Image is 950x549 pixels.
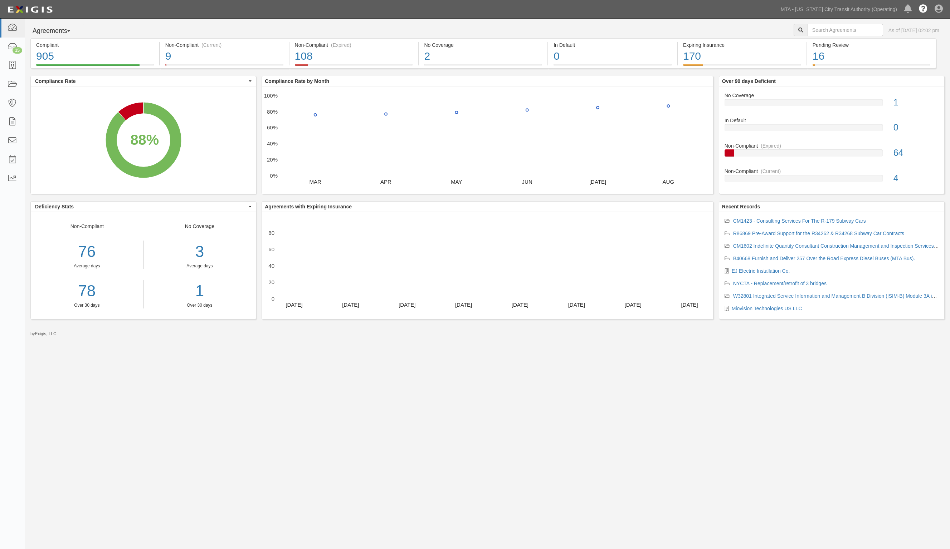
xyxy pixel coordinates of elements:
text: 20 [269,279,275,285]
text: 0% [270,172,278,178]
text: [DATE] [681,301,698,307]
text: [DATE] [286,301,303,307]
div: Non-Compliant (Current) [165,41,283,49]
a: Compliant905 [30,64,159,70]
b: Over 90 days Deficient [722,78,776,84]
img: logo-5460c22ac91f19d4615b14bd174203de0afe785f0fc80cf4dbbc73dc1793850b.png [5,3,55,16]
text: APR [380,178,391,184]
a: No Coverage1 [725,92,939,117]
a: No Coverage2 [419,64,547,70]
text: [DATE] [455,301,472,307]
a: CM1423 - Consulting Services For The R-179 Subway Cars [733,218,866,224]
small: by [30,331,57,337]
a: Miovision Technologies US LLC [732,306,802,311]
text: 80 [269,229,275,236]
div: Non-Compliant [719,142,944,149]
span: Compliance Rate [35,78,247,85]
div: Non-Compliant [719,168,944,175]
text: 40% [267,140,278,147]
div: No Coverage [424,41,542,49]
a: 1 [149,280,251,302]
div: As of [DATE] 02:02 pm [888,27,939,34]
i: Help Center - Complianz [919,5,927,14]
text: [DATE] [342,301,359,307]
a: Non-Compliant(Expired)108 [289,64,418,70]
text: [DATE] [512,301,528,307]
div: 16 [813,49,930,64]
button: Compliance Rate [31,76,256,86]
text: 80% [267,108,278,114]
text: 40 [269,262,275,268]
div: Non-Compliant [31,223,143,308]
text: 0 [272,295,274,301]
div: 170 [683,49,801,64]
a: In Default0 [725,117,939,142]
div: Non-Compliant (Expired) [295,41,413,49]
a: B40668 Furnish and Deliver 257 Over the Road Express Diesel Buses (MTA Bus). [733,256,915,261]
div: (Current) [201,41,221,49]
div: Average days [31,263,143,269]
div: 0 [888,121,944,134]
span: Deficiency Stats [35,203,247,210]
div: Pending Review [813,41,930,49]
b: Compliance Rate by Month [265,78,329,84]
div: Compliant [36,41,154,49]
a: Exigis, LLC [35,331,57,336]
div: 108 [295,49,413,64]
b: Agreements with Expiring Insurance [265,204,352,209]
div: 15 [13,47,22,54]
a: Non-Compliant(Current)4 [725,168,939,188]
div: 2 [424,49,542,64]
a: Pending Review16 [807,64,936,70]
div: 88% [130,129,159,150]
text: 100% [264,92,278,98]
text: MAY [451,178,462,184]
a: Non-Compliant(Current)9 [160,64,289,70]
a: Non-Compliant(Expired)64 [725,142,939,168]
div: (Expired) [331,41,351,49]
div: 1 [888,96,944,109]
div: 3 [149,241,251,263]
div: In Default [719,117,944,124]
a: NYCTA - Replacement/retrofit of 3 bridges [733,281,827,286]
button: Deficiency Stats [31,202,256,212]
text: [DATE] [625,301,642,307]
text: 20% [267,157,278,163]
button: Agreements [30,24,84,38]
div: Over 30 days [149,302,251,308]
div: 4 [888,172,944,185]
text: [DATE] [568,301,585,307]
div: No Coverage [719,92,944,99]
a: MTA - [US_STATE] City Transit Authority (Operating) [777,2,901,16]
div: Expiring Insurance [683,41,801,49]
div: Over 30 days [31,302,143,308]
div: 64 [888,147,944,159]
text: 60 [269,246,275,252]
svg: A chart. [262,212,713,319]
a: EJ Electric Installation Co. [732,268,790,274]
a: 78 [31,280,143,302]
a: R86869 Pre-Award Support for the R34262 & R34268 Subway Car Contracts [733,231,904,236]
div: No Coverage [143,223,256,308]
div: (Expired) [761,142,781,149]
text: JUN [522,178,532,184]
text: 60% [267,124,278,130]
div: 76 [31,241,143,263]
text: MAR [310,178,322,184]
svg: A chart. [31,86,256,194]
b: Recent Records [722,204,760,209]
div: 0 [554,49,672,64]
div: In Default [554,41,672,49]
a: Expiring Insurance170 [678,64,807,70]
input: Search Agreements [808,24,883,36]
svg: A chart. [262,86,713,194]
a: In Default0 [548,64,677,70]
text: AUG [663,178,674,184]
div: Average days [149,263,251,269]
div: 905 [36,49,154,64]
